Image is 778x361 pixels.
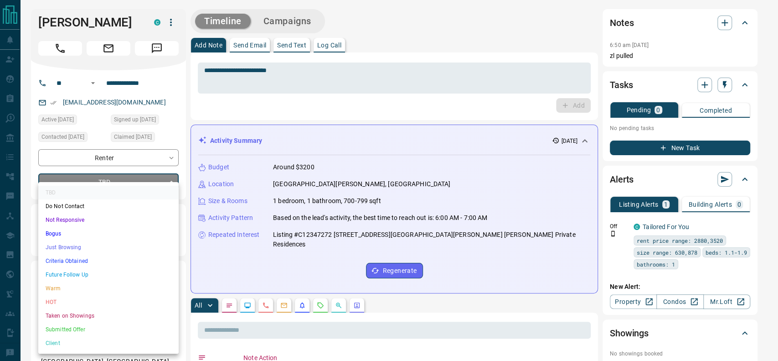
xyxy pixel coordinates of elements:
li: Client [38,336,179,350]
li: Do Not Contact [38,199,179,213]
li: Just Browsing [38,241,179,254]
li: Criteria Obtained [38,254,179,268]
li: Submitted Offer [38,323,179,336]
li: Taken on Showings [38,309,179,323]
li: Not Responsive [38,213,179,227]
li: Warm [38,282,179,295]
li: Future Follow Up [38,268,179,282]
li: HOT [38,295,179,309]
li: Bogus [38,227,179,241]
